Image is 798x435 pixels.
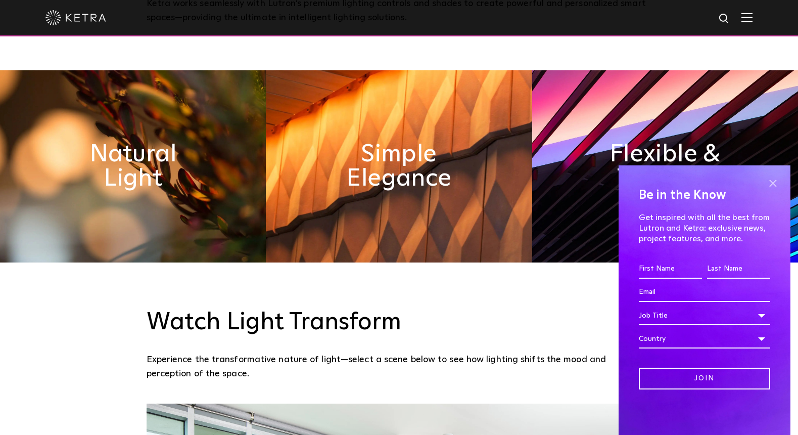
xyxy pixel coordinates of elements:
div: Job Title [639,306,770,325]
h2: Simple Elegance [333,142,465,191]
h2: Natural Light [67,142,200,191]
p: Get inspired with all the best from Lutron and Ketra: exclusive news, project features, and more. [639,212,770,244]
h3: Watch Light Transform [147,308,652,337]
p: Experience the transformative nature of light—select a scene below to see how lighting shifts the... [147,353,647,381]
img: flexible_timeless_ketra [532,70,798,263]
h2: Flexible & Timeless [598,142,731,191]
input: Join [639,368,770,389]
h4: Be in the Know [639,186,770,205]
div: Country [639,329,770,349]
img: simple_elegance [266,70,532,263]
input: Last Name [707,259,770,279]
input: Email [639,283,770,302]
input: First Name [639,259,702,279]
img: ketra-logo-2019-white [45,10,106,25]
img: Hamburger%20Nav.svg [741,13,753,22]
img: search icon [718,13,731,25]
